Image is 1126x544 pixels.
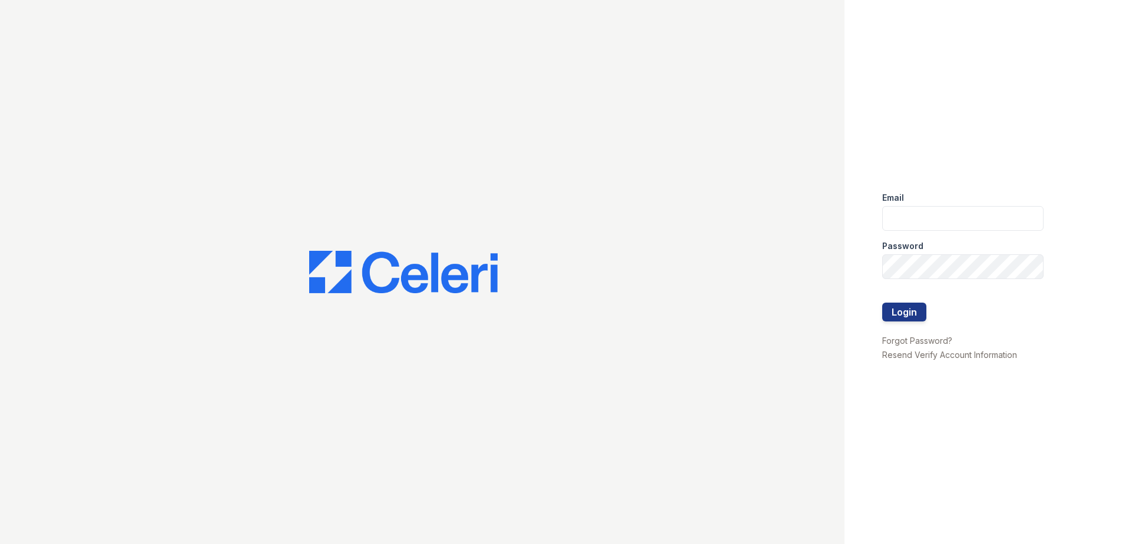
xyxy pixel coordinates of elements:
[882,192,904,204] label: Email
[882,303,926,321] button: Login
[309,251,498,293] img: CE_Logo_Blue-a8612792a0a2168367f1c8372b55b34899dd931a85d93a1a3d3e32e68fde9ad4.png
[882,240,923,252] label: Password
[882,350,1017,360] a: Resend Verify Account Information
[882,336,952,346] a: Forgot Password?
